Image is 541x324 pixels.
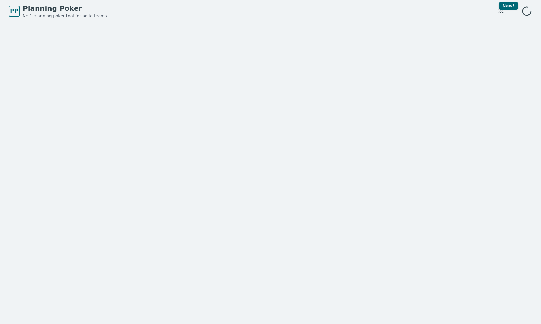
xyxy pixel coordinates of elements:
span: No.1 planning poker tool for agile teams [23,13,107,19]
div: New! [499,2,518,10]
a: PPPlanning PokerNo.1 planning poker tool for agile teams [9,3,107,19]
button: New! [495,5,507,17]
span: PP [10,7,18,15]
span: Planning Poker [23,3,107,13]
